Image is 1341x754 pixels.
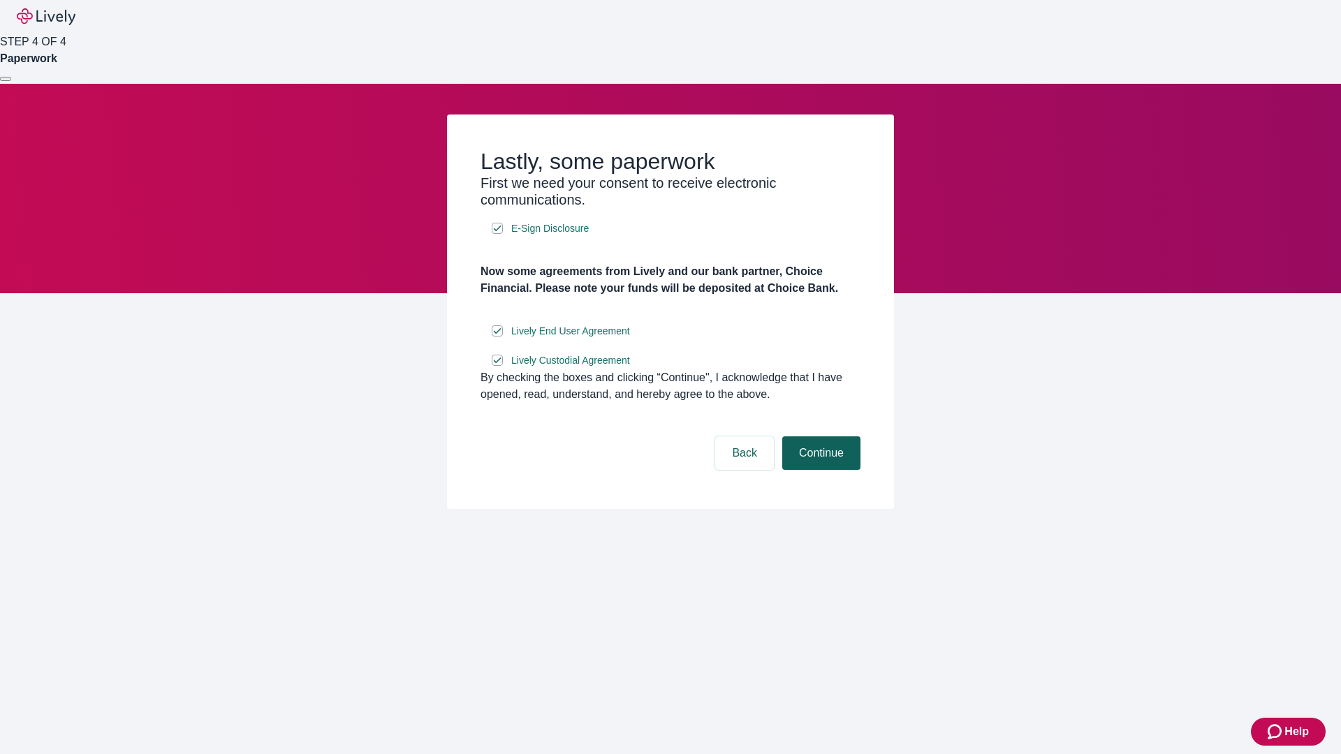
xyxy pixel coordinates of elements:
button: Zendesk support iconHelp [1251,718,1326,746]
img: Lively [17,8,75,25]
button: Continue [782,436,860,470]
h4: Now some agreements from Lively and our bank partner, Choice Financial. Please note your funds wi... [481,263,860,297]
span: Help [1284,723,1309,740]
span: Lively End User Agreement [511,324,630,339]
button: Back [715,436,774,470]
a: e-sign disclosure document [508,323,633,340]
h3: First we need your consent to receive electronic communications. [481,175,860,208]
a: e-sign disclosure document [508,352,633,369]
svg: Zendesk support icon [1268,723,1284,740]
h2: Lastly, some paperwork [481,148,860,175]
span: E-Sign Disclosure [511,221,589,236]
span: Lively Custodial Agreement [511,353,630,368]
a: e-sign disclosure document [508,220,592,237]
div: By checking the boxes and clicking “Continue", I acknowledge that I have opened, read, understand... [481,369,860,403]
